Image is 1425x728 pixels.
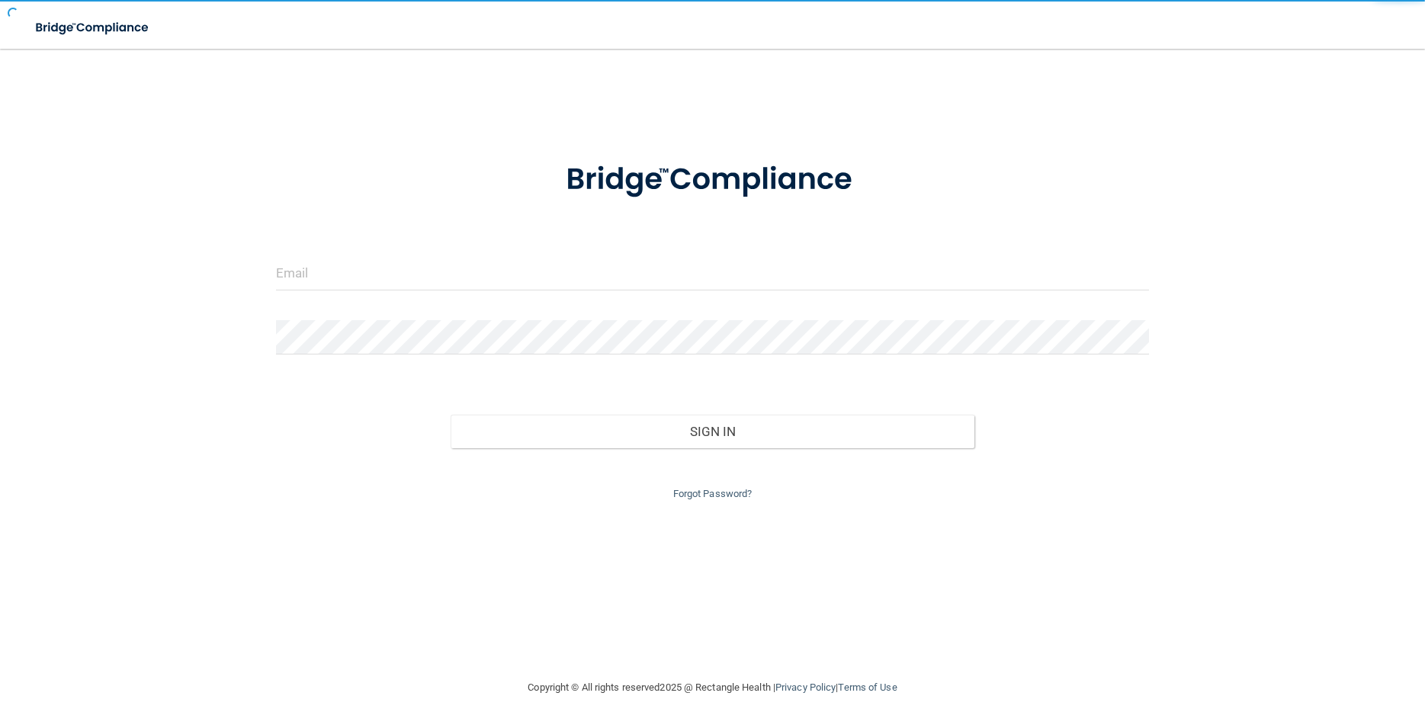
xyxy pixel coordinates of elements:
a: Terms of Use [838,681,897,693]
div: Copyright © All rights reserved 2025 @ Rectangle Health | | [435,663,991,712]
a: Privacy Policy [775,681,836,693]
input: Email [276,256,1149,290]
img: bridge_compliance_login_screen.278c3ca4.svg [534,140,890,220]
img: bridge_compliance_login_screen.278c3ca4.svg [23,12,163,43]
a: Forgot Password? [673,488,753,499]
button: Sign In [451,415,974,448]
